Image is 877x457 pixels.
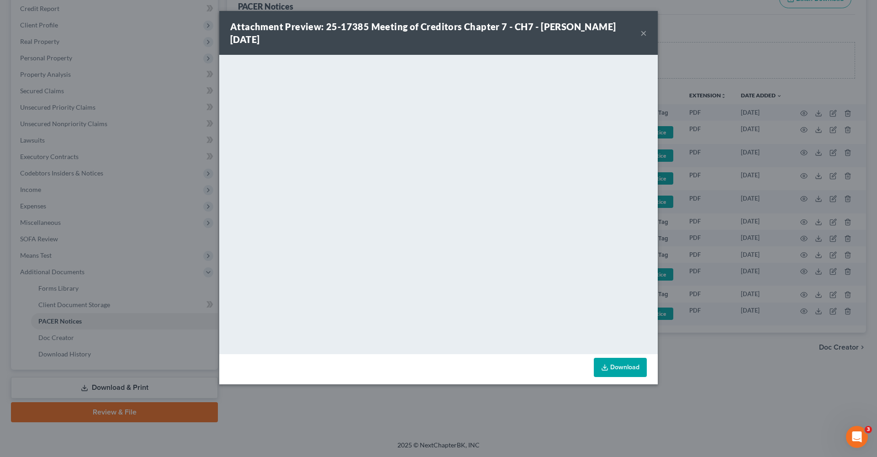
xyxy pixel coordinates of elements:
[230,21,616,45] strong: Attachment Preview: 25-17385 Meeting of Creditors Chapter 7 - CH7 - [PERSON_NAME] [DATE]
[865,426,872,433] span: 3
[640,27,647,38] button: ×
[594,358,647,377] a: Download
[846,426,868,448] iframe: Intercom live chat
[219,55,658,352] iframe: <object ng-attr-data='[URL][DOMAIN_NAME]' type='application/pdf' width='100%' height='650px'></ob...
